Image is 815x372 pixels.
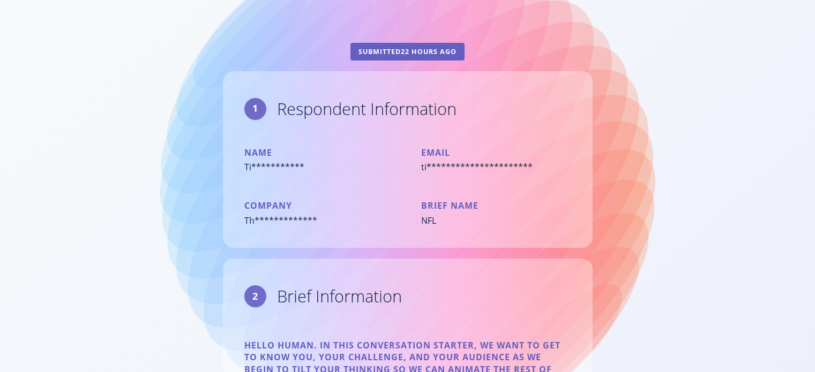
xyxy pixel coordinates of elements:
[421,215,571,226] div: NFL
[277,101,457,117] div: Respondent Information
[421,200,571,211] p: Brief Name
[244,200,394,211] p: Company
[244,285,266,307] div: 2
[244,147,394,158] p: Name
[421,147,571,158] p: Email
[244,98,266,120] div: 1
[350,43,465,60] div: Submitted 22 hours ago
[277,288,402,305] div: Brief Information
